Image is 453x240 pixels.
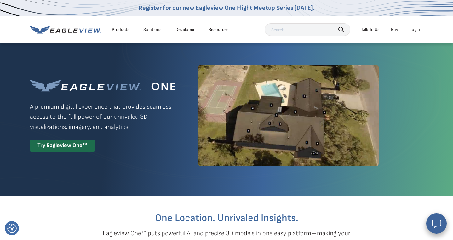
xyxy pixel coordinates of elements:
div: Talk To Us [361,27,380,32]
a: Developer [175,27,195,32]
p: A premium digital experience that provides seamless access to the full power of our unrivaled 3D ... [30,102,175,132]
div: Resources [209,27,229,32]
div: Products [112,27,129,32]
div: Login [410,27,420,32]
h2: One Location. Unrivaled Insights. [35,213,418,223]
button: Open chat window [426,213,447,234]
a: Register for our new Eagleview One Flight Meetup Series [DATE]. [139,4,314,12]
button: Consent Preferences [7,224,17,233]
a: Buy [391,27,398,32]
div: Try Eagleview One™ [30,140,95,152]
img: Revisit consent button [7,224,17,233]
div: Solutions [143,27,162,32]
img: Eagleview One™ [30,79,175,94]
input: Search [265,23,350,36]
